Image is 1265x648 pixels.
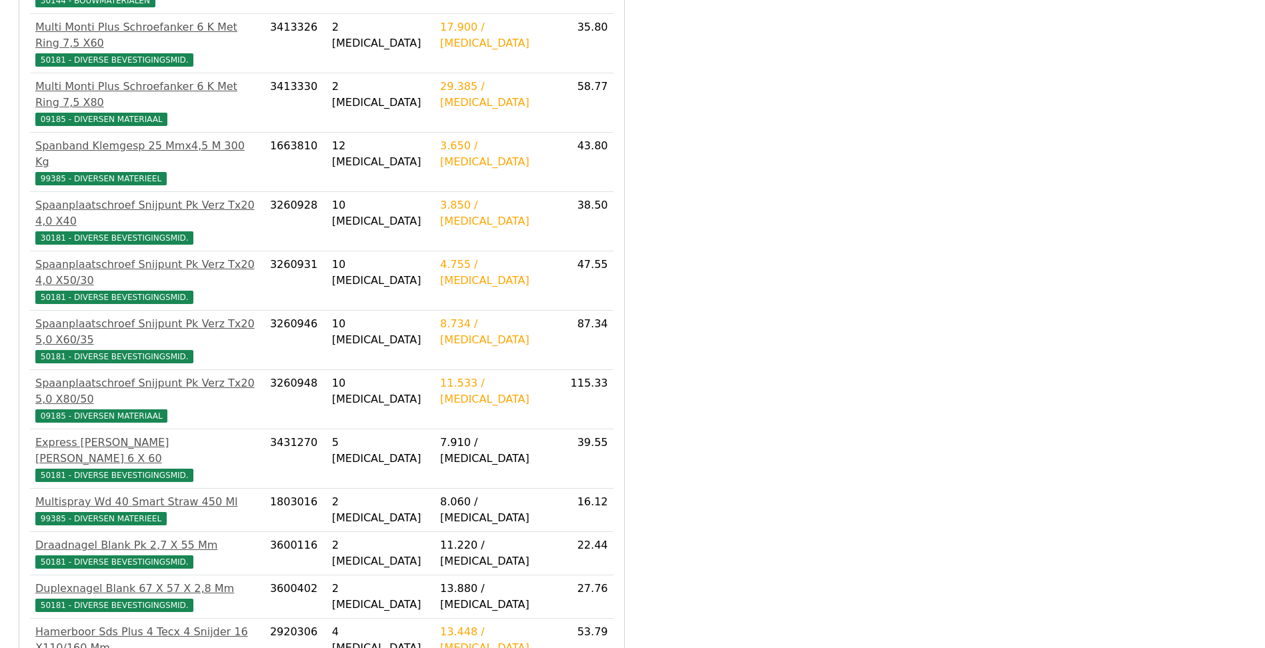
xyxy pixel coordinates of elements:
[440,494,553,526] div: 8.060 / [MEDICAL_DATA]
[265,489,327,532] td: 1803016
[265,429,327,489] td: 3431270
[35,375,259,407] div: Spaanplaatschroef Snijpunt Pk Verz Tx20 5,0 X80/50
[440,375,553,407] div: 11.533 / [MEDICAL_DATA]
[440,197,553,229] div: 3.850 / [MEDICAL_DATA]
[332,316,429,348] div: 10 [MEDICAL_DATA]
[332,581,429,613] div: 2 [MEDICAL_DATA]
[332,79,429,111] div: 2 [MEDICAL_DATA]
[35,113,167,126] span: 09185 - DIVERSEN MATERIAAL
[558,429,613,489] td: 39.55
[440,316,553,348] div: 8.734 / [MEDICAL_DATA]
[265,251,327,311] td: 3260931
[558,73,613,133] td: 58.77
[35,512,167,525] span: 99385 - DIVERSEN MATERIEEL
[35,350,193,363] span: 50181 - DIVERSE BEVESTIGINGSMID.
[265,311,327,370] td: 3260946
[332,435,429,467] div: 5 [MEDICAL_DATA]
[332,537,429,569] div: 2 [MEDICAL_DATA]
[35,494,259,510] div: Multispray Wd 40 Smart Straw 450 Ml
[440,435,553,467] div: 7.910 / [MEDICAL_DATA]
[440,257,553,289] div: 4.755 / [MEDICAL_DATA]
[440,138,553,170] div: 3.650 / [MEDICAL_DATA]
[35,435,259,483] a: Express [PERSON_NAME] [PERSON_NAME] 6 X 6050181 - DIVERSE BEVESTIGINGSMID.
[558,370,613,429] td: 115.33
[332,494,429,526] div: 2 [MEDICAL_DATA]
[35,537,259,569] a: Draadnagel Blank Pk 2,7 X 55 Mm50181 - DIVERSE BEVESTIGINGSMID.
[35,231,193,245] span: 30181 - DIVERSE BEVESTIGINGSMID.
[35,409,167,423] span: 09185 - DIVERSEN MATERIAAL
[35,257,259,289] div: Spaanplaatschroef Snijpunt Pk Verz Tx20 4,0 X50/30
[265,133,327,192] td: 1663810
[558,532,613,575] td: 22.44
[35,197,259,245] a: Spaanplaatschroef Snijpunt Pk Verz Tx20 4,0 X4030181 - DIVERSE BEVESTIGINGSMID.
[440,537,553,569] div: 11.220 / [MEDICAL_DATA]
[265,14,327,73] td: 3413326
[35,291,193,304] span: 50181 - DIVERSE BEVESTIGINGSMID.
[35,375,259,423] a: Spaanplaatschroef Snijpunt Pk Verz Tx20 5,0 X80/5009185 - DIVERSEN MATERIAAL
[35,138,259,186] a: Spanband Klemgesp 25 Mmx4,5 M 300 Kg99385 - DIVERSEN MATERIEEL
[35,599,193,612] span: 50181 - DIVERSE BEVESTIGINGSMID.
[332,257,429,289] div: 10 [MEDICAL_DATA]
[35,257,259,305] a: Spaanplaatschroef Snijpunt Pk Verz Tx20 4,0 X50/3050181 - DIVERSE BEVESTIGINGSMID.
[332,19,429,51] div: 2 [MEDICAL_DATA]
[558,192,613,251] td: 38.50
[332,197,429,229] div: 10 [MEDICAL_DATA]
[35,435,259,467] div: Express [PERSON_NAME] [PERSON_NAME] 6 X 60
[265,192,327,251] td: 3260928
[558,489,613,532] td: 16.12
[440,19,553,51] div: 17.900 / [MEDICAL_DATA]
[35,494,259,526] a: Multispray Wd 40 Smart Straw 450 Ml99385 - DIVERSEN MATERIEEL
[558,575,613,619] td: 27.76
[35,555,193,569] span: 50181 - DIVERSE BEVESTIGINGSMID.
[265,370,327,429] td: 3260948
[265,575,327,619] td: 3600402
[440,79,553,111] div: 29.385 / [MEDICAL_DATA]
[265,532,327,575] td: 3600116
[35,469,193,482] span: 50181 - DIVERSE BEVESTIGINGSMID.
[35,19,259,67] a: Multi Monti Plus Schroefanker 6 K Met Ring 7,5 X6050181 - DIVERSE BEVESTIGINGSMID.
[35,581,259,597] div: Duplexnagel Blank 67 X 57 X 2,8 Mm
[558,14,613,73] td: 35.80
[35,581,259,613] a: Duplexnagel Blank 67 X 57 X 2,8 Mm50181 - DIVERSE BEVESTIGINGSMID.
[558,251,613,311] td: 47.55
[332,138,429,170] div: 12 [MEDICAL_DATA]
[440,581,553,613] div: 13.880 / [MEDICAL_DATA]
[35,197,259,229] div: Spaanplaatschroef Snijpunt Pk Verz Tx20 4,0 X40
[35,537,259,553] div: Draadnagel Blank Pk 2,7 X 55 Mm
[35,19,259,51] div: Multi Monti Plus Schroefanker 6 K Met Ring 7,5 X60
[265,73,327,133] td: 3413330
[35,138,259,170] div: Spanband Klemgesp 25 Mmx4,5 M 300 Kg
[35,316,259,348] div: Spaanplaatschroef Snijpunt Pk Verz Tx20 5,0 X60/35
[35,79,259,127] a: Multi Monti Plus Schroefanker 6 K Met Ring 7,5 X8009185 - DIVERSEN MATERIAAL
[35,53,193,67] span: 50181 - DIVERSE BEVESTIGINGSMID.
[332,375,429,407] div: 10 [MEDICAL_DATA]
[35,79,259,111] div: Multi Monti Plus Schroefanker 6 K Met Ring 7,5 X80
[558,133,613,192] td: 43.80
[558,311,613,370] td: 87.34
[35,316,259,364] a: Spaanplaatschroef Snijpunt Pk Verz Tx20 5,0 X60/3550181 - DIVERSE BEVESTIGINGSMID.
[35,172,167,185] span: 99385 - DIVERSEN MATERIEEL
